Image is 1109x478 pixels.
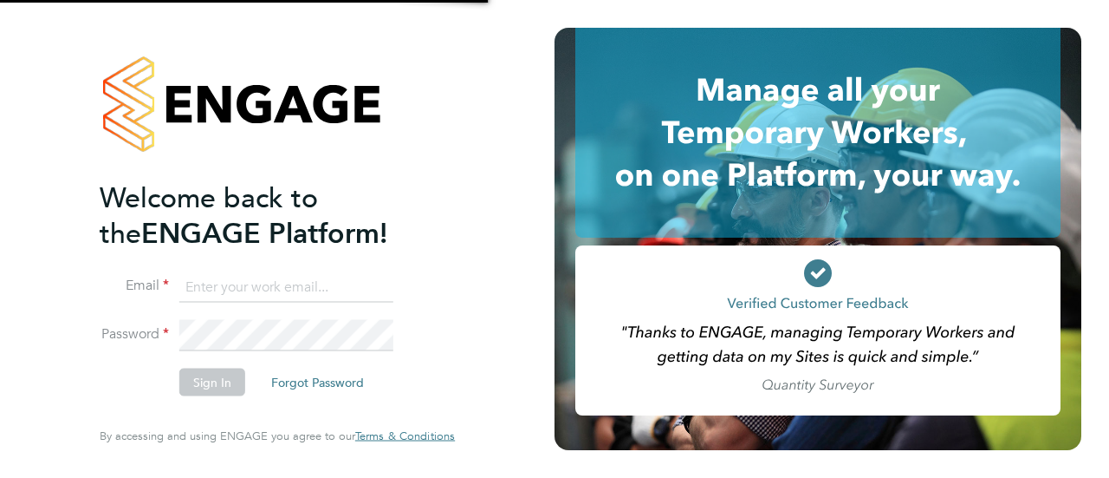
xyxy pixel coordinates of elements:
[179,272,393,303] input: Enter your work email...
[100,180,318,250] span: Welcome back to the
[100,429,455,443] span: By accessing and using ENGAGE you agree to our
[257,369,378,396] button: Forgot Password
[179,369,245,396] button: Sign In
[355,429,455,443] span: Terms & Conditions
[100,180,438,251] h2: ENGAGE Platform!
[100,277,169,295] label: Email
[100,325,169,344] label: Password
[355,429,455,443] a: Terms & Conditions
